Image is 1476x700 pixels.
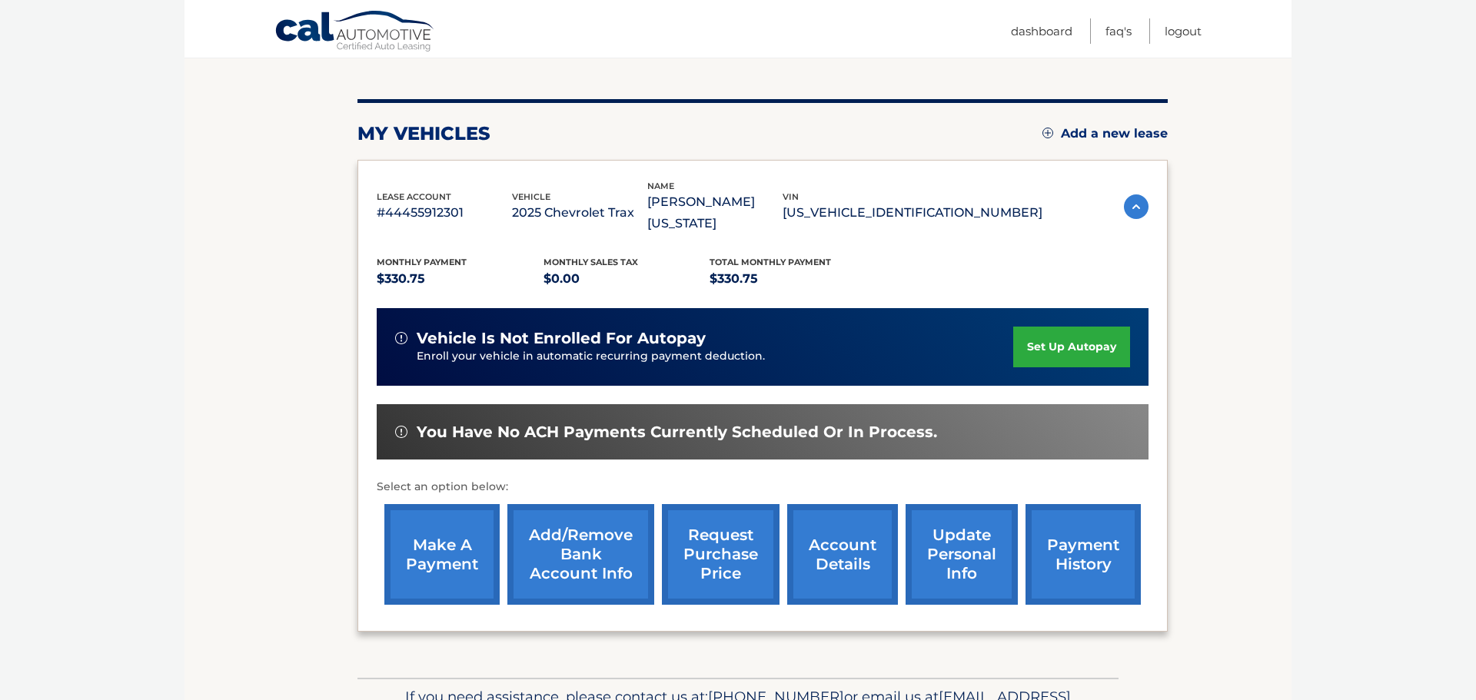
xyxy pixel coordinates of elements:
[1124,194,1149,219] img: accordion-active.svg
[377,478,1149,496] p: Select an option below:
[662,504,780,605] a: request purchase price
[1042,126,1168,141] a: Add a new lease
[787,504,898,605] a: account details
[544,268,710,290] p: $0.00
[1026,504,1141,605] a: payment history
[783,191,799,202] span: vin
[1011,18,1072,44] a: Dashboard
[357,122,490,145] h2: my vehicles
[417,423,937,442] span: You have no ACH payments currently scheduled or in process.
[647,191,783,234] p: [PERSON_NAME][US_STATE]
[274,10,436,55] a: Cal Automotive
[1013,327,1130,367] a: set up autopay
[710,257,831,267] span: Total Monthly Payment
[512,202,647,224] p: 2025 Chevrolet Trax
[395,332,407,344] img: alert-white.svg
[395,426,407,438] img: alert-white.svg
[1042,128,1053,138] img: add.svg
[1165,18,1202,44] a: Logout
[417,348,1013,365] p: Enroll your vehicle in automatic recurring payment deduction.
[417,329,706,348] span: vehicle is not enrolled for autopay
[377,257,467,267] span: Monthly Payment
[384,504,500,605] a: make a payment
[710,268,876,290] p: $330.75
[507,504,654,605] a: Add/Remove bank account info
[544,257,638,267] span: Monthly sales Tax
[906,504,1018,605] a: update personal info
[377,202,512,224] p: #44455912301
[783,202,1042,224] p: [US_VEHICLE_IDENTIFICATION_NUMBER]
[1105,18,1132,44] a: FAQ's
[377,191,451,202] span: lease account
[647,181,674,191] span: name
[377,268,544,290] p: $330.75
[512,191,550,202] span: vehicle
